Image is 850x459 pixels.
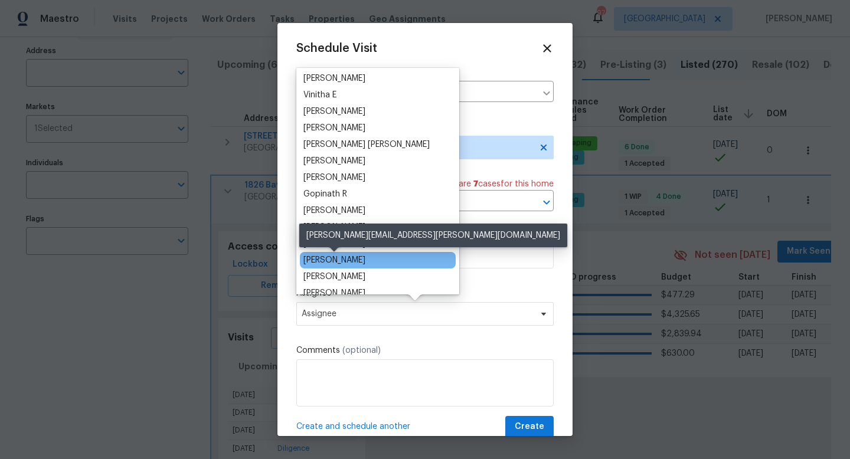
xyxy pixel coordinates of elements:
div: [PERSON_NAME] [303,106,365,117]
span: There are case s for this home [436,178,554,190]
div: [PERSON_NAME][EMAIL_ADDRESS][PERSON_NAME][DOMAIN_NAME] [299,224,567,247]
span: Create [515,419,544,434]
div: [PERSON_NAME] [303,122,365,134]
div: [PERSON_NAME] [303,287,365,299]
div: [PERSON_NAME] [303,155,365,167]
div: [PERSON_NAME] [303,221,365,233]
span: Close [541,42,554,55]
div: [PERSON_NAME] [303,73,365,84]
div: [PERSON_NAME] [303,254,365,266]
span: Create and schedule another [296,421,410,432]
div: Vinitha E [303,89,336,101]
div: [PERSON_NAME] [PERSON_NAME] [303,139,430,150]
span: (optional) [342,346,381,355]
button: Create [505,416,554,438]
button: Open [538,194,555,211]
div: [PERSON_NAME] [303,205,365,217]
div: [PERSON_NAME] [303,271,365,283]
div: Gopinath R [303,188,347,200]
div: [PERSON_NAME] [303,172,365,183]
span: Assignee [302,309,533,319]
span: 7 [473,180,478,188]
label: Comments [296,345,554,356]
span: Schedule Visit [296,42,377,54]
